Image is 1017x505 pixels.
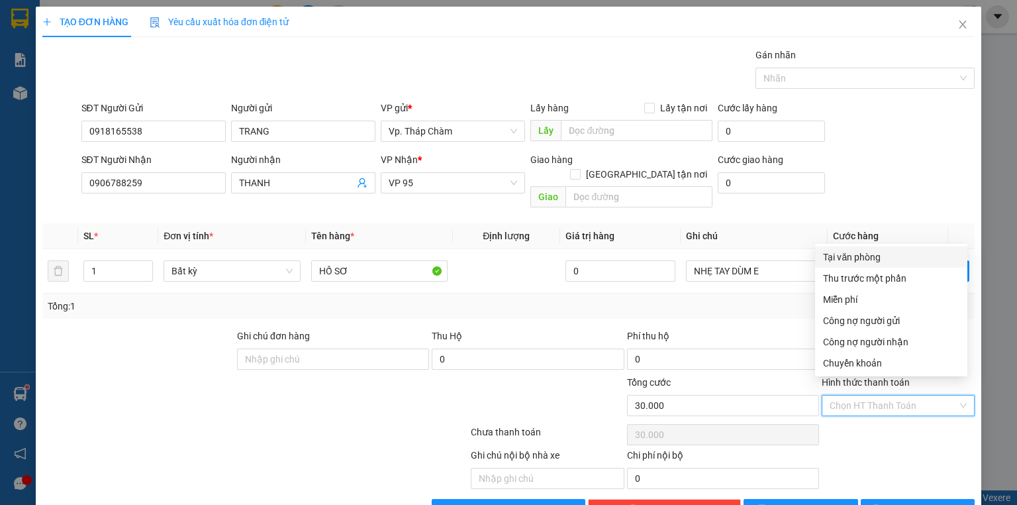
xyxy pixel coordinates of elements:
span: close [957,19,968,30]
span: Giá trị hàng [565,231,614,241]
button: delete [48,260,69,282]
span: Yêu cầu xuất hóa đơn điện tử [150,17,289,27]
input: Dọc đường [561,120,712,141]
label: Cước giao hàng [718,154,783,165]
input: 0 [565,260,675,282]
span: TẠO ĐƠN HÀNG [42,17,128,27]
input: Cước lấy hàng [718,121,825,142]
span: Giao hàng [530,154,573,165]
div: Ghi chú nội bộ nhà xe [471,448,624,468]
span: Lấy [530,120,561,141]
div: SĐT Người Gửi [81,101,226,115]
span: Vp. Tháp Chàm [389,121,517,141]
span: Thu Hộ [432,331,462,341]
th: Ghi chú [681,223,828,249]
span: Lấy hàng [530,103,569,113]
div: Cước gửi hàng sẽ được ghi vào công nợ của người gửi [815,310,967,331]
span: Định lượng [483,231,530,241]
span: VP 95 [389,173,517,193]
span: Bất kỳ [171,261,292,281]
span: SL [83,231,94,241]
div: Cước gửi hàng sẽ được ghi vào công nợ của người nhận [815,331,967,353]
span: VP Nhận [381,154,418,165]
b: Biên nhận gởi hàng hóa [85,19,127,127]
input: VD: Bàn, Ghế [311,260,448,282]
div: Tổng: 1 [48,299,393,313]
div: Công nợ người nhận [823,335,959,349]
div: VP gửi [381,101,525,115]
div: SĐT Người Nhận [81,152,226,167]
span: Lấy tận nơi [655,101,712,115]
label: Hình thức thanh toán [822,377,910,388]
span: Tổng cước [627,377,671,388]
div: Chuyển khoản [823,356,959,370]
input: Ghi Chú [686,260,822,282]
span: Đơn vị tính [164,231,213,241]
div: Chi phí nội bộ [627,448,819,468]
div: Chưa thanh toán [469,425,625,448]
div: Công nợ người gửi [823,313,959,328]
div: Thu trước một phần [823,271,959,286]
input: Cước giao hàng [718,172,825,194]
b: An Anh Limousine [17,85,73,148]
span: Tên hàng [311,231,354,241]
label: Cước lấy hàng [718,103,777,113]
label: Gán nhãn [755,50,796,60]
div: Người nhận [231,152,375,167]
img: icon [150,17,160,28]
span: [GEOGRAPHIC_DATA] tận nơi [581,167,712,182]
div: Người gửi [231,101,375,115]
div: Miễn phí [823,292,959,307]
span: user-add [357,178,367,188]
div: Tại văn phòng [823,250,959,264]
span: Cước hàng [833,231,879,241]
span: Giao [530,186,565,207]
div: Phí thu hộ [627,329,819,349]
input: Nhập ghi chú [471,468,624,489]
button: Close [944,7,981,44]
span: plus [42,17,52,27]
input: Ghi chú đơn hàng [237,349,429,370]
input: Dọc đường [565,186,712,207]
label: Ghi chú đơn hàng [237,331,310,341]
